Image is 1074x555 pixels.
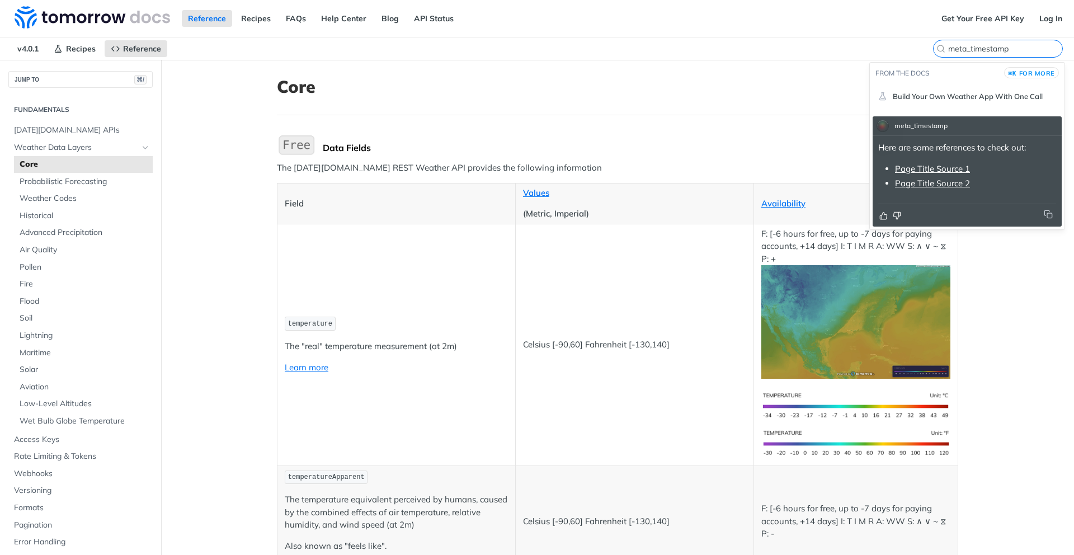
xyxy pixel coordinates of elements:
[875,69,929,77] span: From the docs
[20,262,150,273] span: Pollen
[285,197,508,210] p: Field
[285,540,508,553] p: Also known as "feels like".
[1019,69,1055,77] span: for more
[20,159,150,170] span: Core
[15,6,170,29] img: Tomorrow.io Weather API Docs
[20,210,150,222] span: Historical
[14,173,153,190] a: Probabilistic Forecasting
[8,71,153,88] button: JUMP TO⌘/
[8,465,153,482] a: Webhooks
[523,515,746,528] p: Celsius [-90,60] Fahrenheit [-130,140]
[14,468,150,479] span: Webhooks
[14,125,150,136] span: [DATE][DOMAIN_NAME] APIs
[20,398,150,410] span: Low-Level Altitudes
[761,502,950,540] p: F: [-6 hours for free, up to -7 days for paying accounts, +14 days] I: T I M R A: WW S: ∧ ∨ ~ ⧖ P: -
[14,310,153,327] a: Soil
[895,163,970,174] a: Page Title Source 1
[323,142,958,153] div: Data Fields
[375,10,405,27] a: Blog
[20,296,150,307] span: Flood
[288,473,365,481] span: temperatureApparent
[20,244,150,256] span: Air Quality
[48,40,102,57] a: Recipes
[14,293,153,310] a: Flood
[8,105,153,115] h2: Fundamentals
[123,44,161,54] span: Reference
[20,382,150,393] span: Aviation
[14,451,150,462] span: Rate Limiting & Tokens
[182,10,232,27] a: Reference
[8,482,153,499] a: Versioning
[8,517,153,534] a: Pagination
[11,40,45,57] span: v4.0.1
[1040,210,1056,219] button: Copy to clipboard
[14,190,153,207] a: Weather Codes
[8,431,153,448] a: Access Keys
[14,434,150,445] span: Access Keys
[285,362,328,373] a: Learn more
[14,208,153,224] a: Historical
[892,117,950,134] div: meta_timestamp
[20,416,150,427] span: Wet Bulb Globe Temperature
[66,44,96,54] span: Recipes
[8,139,153,156] a: Weather Data LayersHide subpages for Weather Data Layers
[20,193,150,204] span: Weather Codes
[14,379,153,396] a: Aviation
[873,82,1062,111] a: Build Your Own Weather App With One Call
[893,92,1043,101] span: Build Your Own Weather App With One Call
[14,485,150,496] span: Versioning
[761,399,950,410] span: Expand image
[761,437,950,448] span: Expand image
[1004,67,1059,78] button: ⌘Kfor more
[878,142,1026,154] p: Here are some references to check out:
[14,537,150,548] span: Error Handling
[892,210,902,221] button: Thumbs down
[14,142,138,153] span: Weather Data Layers
[895,178,970,189] a: Page Title Source 2
[134,75,147,84] span: ⌘/
[277,162,958,175] p: The [DATE][DOMAIN_NAME] REST Weather API provides the following information
[288,320,332,328] span: temperature
[20,227,150,238] span: Advanced Precipitation
[8,122,153,139] a: [DATE][DOMAIN_NAME] APIs
[14,327,153,344] a: Lightning
[761,316,950,327] span: Expand image
[315,10,373,27] a: Help Center
[14,361,153,378] a: Solar
[761,228,950,379] p: F: [-6 hours for free, up to -7 days for paying accounts, +14 days] I: T I M R A: WW S: ∧ ∨ ~ ⧖ P: +
[277,77,958,97] h1: Core
[20,364,150,375] span: Solar
[14,345,153,361] a: Maritime
[14,396,153,412] a: Low-Level Altitudes
[20,279,150,290] span: Fire
[14,156,153,173] a: Core
[14,242,153,258] a: Air Quality
[235,10,277,27] a: Recipes
[1008,68,1016,79] kbd: ⌘K
[948,44,1062,54] input: Search
[285,340,508,353] p: The "real" temperature measurement (at 2m)
[8,448,153,465] a: Rate Limiting & Tokens
[14,259,153,276] a: Pollen
[936,44,945,53] svg: Search
[523,338,746,351] p: Celsius [-90,60] Fahrenheit [-130,140]
[14,520,150,531] span: Pagination
[523,208,746,220] p: (Metric, Imperial)
[14,413,153,430] a: Wet Bulb Globe Temperature
[141,143,150,152] button: Hide subpages for Weather Data Layers
[408,10,460,27] a: API Status
[8,500,153,516] a: Formats
[1033,10,1068,27] a: Log In
[20,176,150,187] span: Probabilistic Forecasting
[935,10,1030,27] a: Get Your Free API Key
[14,276,153,293] a: Fire
[523,187,549,198] a: Values
[20,313,150,324] span: Soil
[893,87,1056,101] header: Build Your Own Weather App With One Call
[20,330,150,341] span: Lightning
[20,347,150,359] span: Maritime
[280,10,312,27] a: FAQs
[14,502,150,514] span: Formats
[761,198,805,209] a: Availability
[105,40,167,57] a: Reference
